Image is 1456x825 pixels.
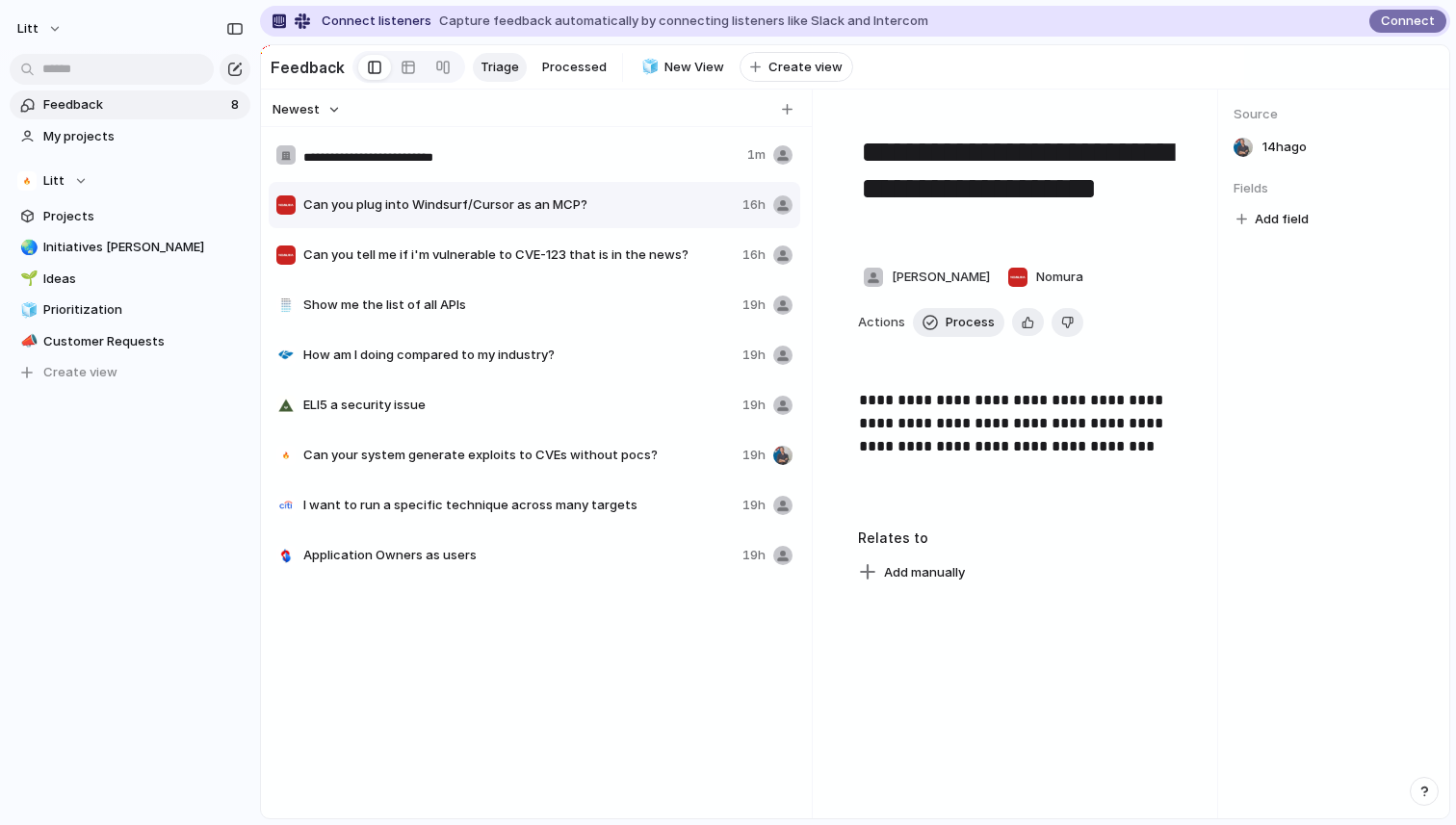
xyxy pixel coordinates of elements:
span: [PERSON_NAME] [892,268,990,287]
span: Litt [17,19,39,39]
span: 1m [747,145,766,165]
button: Newest [270,97,344,122]
button: 🧊 [638,58,658,77]
span: 19h [742,396,766,415]
span: Ideas [43,270,244,289]
span: 19h [742,446,766,465]
div: 🧊 [20,299,34,322]
span: Processed [542,58,607,77]
span: Connect [1381,12,1435,31]
div: 📣 [20,330,34,352]
span: Add manually [884,563,965,582]
button: Create view [740,52,853,83]
span: ELI5 a security issue [303,396,735,415]
button: Process [913,308,1004,337]
span: Prioritization [43,300,244,320]
a: Feedback8 [10,90,250,119]
span: Add field [1255,210,1309,229]
span: Can your system generate exploits to CVEs without pocs? [303,446,735,465]
span: Initiatives [PERSON_NAME] [43,238,244,257]
button: Litt [10,167,250,195]
span: Can you plug into Windsurf/Cursor as an MCP? [303,195,735,215]
button: [PERSON_NAME] [858,262,995,293]
button: Add field [1234,207,1312,232]
span: 16h [742,195,766,215]
span: 8 [231,95,243,115]
a: Triage [473,53,527,82]
a: My projects [10,122,250,151]
button: Nomura [1002,262,1088,293]
button: Connect [1369,10,1446,33]
span: Application Owners as users [303,546,735,565]
a: 📣Customer Requests [10,327,250,356]
span: I want to run a specific technique across many targets [303,496,735,515]
span: Projects [43,207,244,226]
span: Newest [273,100,320,119]
span: Show me the list of all APIs [303,296,735,315]
span: 19h [742,346,766,365]
span: Customer Requests [43,332,244,351]
button: Add manually [851,559,973,586]
span: My projects [43,127,244,146]
span: Source [1234,105,1434,124]
a: 🧊Prioritization [10,296,250,324]
span: 19h [742,296,766,315]
button: Delete [1052,308,1083,337]
a: 🌏Initiatives [PERSON_NAME] [10,233,250,262]
span: Actions [858,313,905,332]
span: Can you tell me if i'm vulnerable to CVE-123 that is in the news? [303,245,735,265]
span: 16h [742,245,766,265]
span: Triage [481,58,519,77]
span: 19h [742,496,766,515]
div: 🌱 [20,268,34,290]
h2: Feedback [271,56,345,79]
h3: Relates to [858,528,1179,548]
div: 🌏 [20,237,34,259]
span: Create view [43,363,117,382]
a: 🌱Ideas [10,265,250,294]
span: New View [664,58,724,77]
span: Feedback [43,95,225,115]
span: 19h [742,546,766,565]
span: How am I doing compared to my industry? [303,346,735,365]
button: Litt [9,13,72,44]
span: Litt [43,171,65,191]
button: 🌏 [17,238,37,257]
span: Capture feedback automatically by connecting listeners like Slack and Intercom [439,12,928,31]
a: Processed [534,53,614,82]
button: 🌱 [17,270,37,289]
button: 🧊 [17,300,37,320]
button: Create view [10,358,250,387]
a: 🧊New View [631,53,732,82]
span: Fields [1234,179,1434,198]
span: 14h ago [1262,138,1307,157]
button: 📣 [17,332,37,351]
span: Nomura [1036,268,1083,287]
span: Create view [768,58,843,77]
span: Connect listeners [322,12,431,31]
a: Projects [10,202,250,231]
span: Process [946,313,995,332]
div: 🧊 [641,56,655,78]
